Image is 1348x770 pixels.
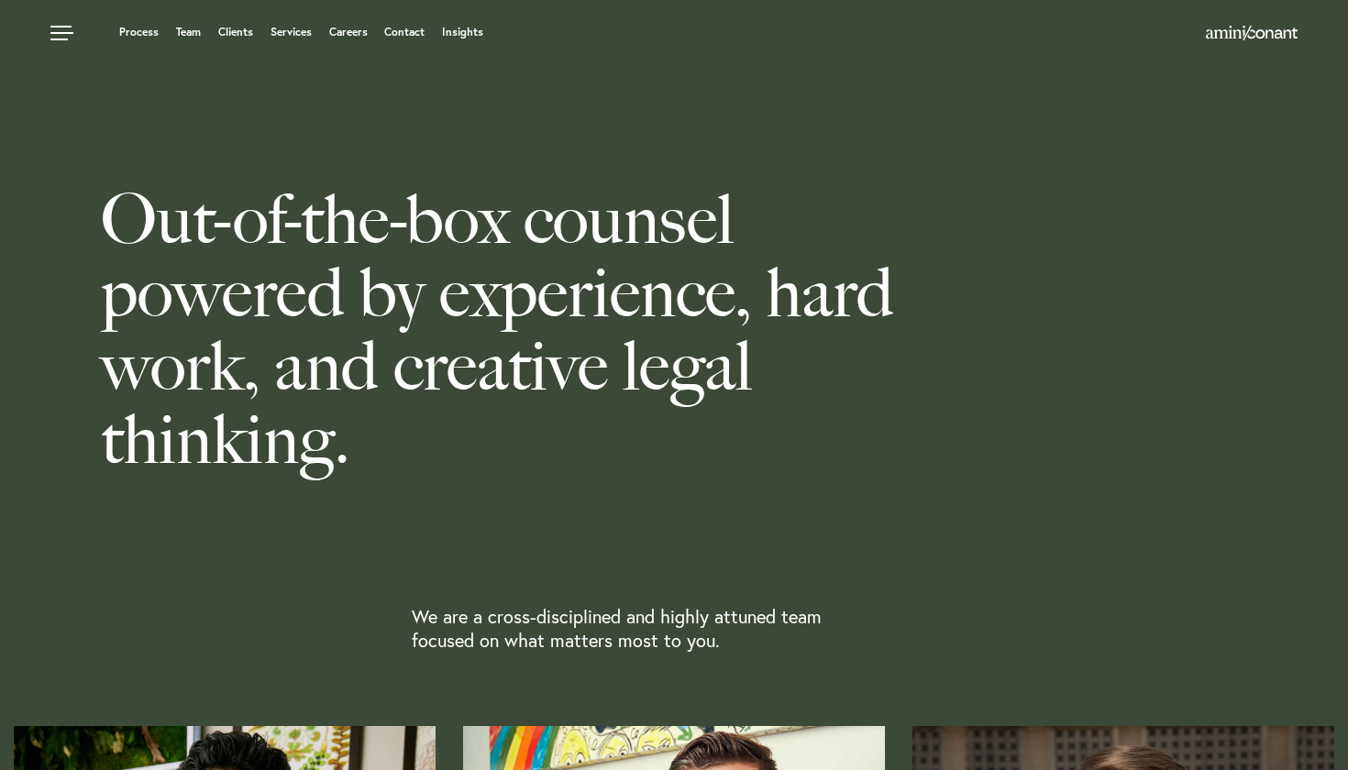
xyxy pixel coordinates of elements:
img: Amini & Conant [1206,26,1298,40]
a: Careers [329,27,368,38]
p: We are a cross-disciplined and highly attuned team focused on what matters most to you. [412,605,865,653]
a: Insights [442,27,483,38]
a: Clients [218,27,253,38]
a: Team [176,27,201,38]
a: Contact [384,27,425,38]
a: Services [271,27,312,38]
a: Process [119,27,159,38]
a: Home [1206,27,1298,41]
